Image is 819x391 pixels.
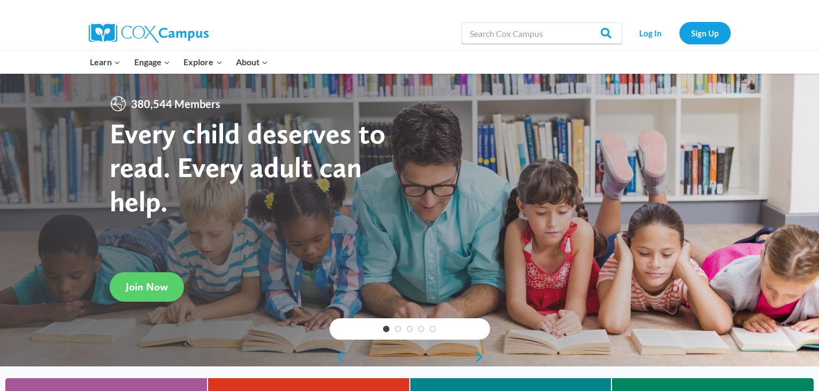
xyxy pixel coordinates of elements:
[462,22,622,44] input: Search Cox Campus
[134,55,170,69] span: Engage
[430,326,436,332] a: 5
[83,51,275,73] nav: Primary Navigation
[183,55,222,69] span: Explore
[89,24,209,43] img: Cox Campus
[627,22,731,44] nav: Secondary Navigation
[110,272,184,302] a: Join Now
[330,346,490,367] div: content slider buttons
[418,326,424,332] a: 4
[679,22,731,44] a: Sign Up
[236,55,268,69] span: About
[330,350,346,363] a: previous
[127,95,225,112] span: 380,544 Members
[474,350,490,363] a: next
[627,22,674,44] a: Log In
[407,326,413,332] a: 3
[90,55,120,69] span: Learn
[383,326,389,332] a: 1
[126,280,168,293] span: Join Now
[110,116,386,218] strong: Every child deserves to read. Every adult can help.
[395,326,401,332] a: 2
